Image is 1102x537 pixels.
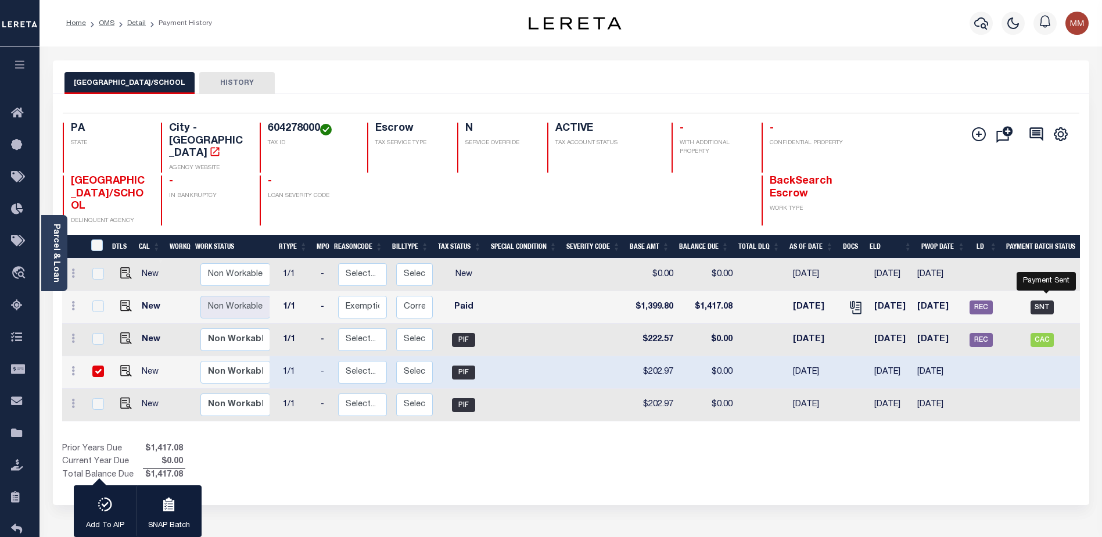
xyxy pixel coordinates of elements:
[629,389,678,421] td: $202.97
[137,389,169,421] td: New
[278,259,316,291] td: 1/1
[375,139,443,148] p: TAX SERVICE TYPE
[268,123,353,135] h4: 604278000
[84,235,108,259] th: &nbsp;
[770,139,846,148] p: CONFIDENTIAL PROPERTY
[970,303,993,312] a: REC
[678,324,737,356] td: $0.00
[970,333,993,347] span: REC
[629,324,678,356] td: $222.57
[865,235,916,259] th: ELD: activate to sort column ascending
[143,443,185,456] span: $1,417.08
[465,123,533,135] h4: N
[678,356,737,389] td: $0.00
[127,20,146,27] a: Detail
[452,398,475,412] span: PIF
[629,291,678,324] td: $1,399.80
[71,139,148,148] p: STATE
[169,176,173,187] span: -
[169,164,246,173] p: AGENCY WEBSITE
[785,235,838,259] th: As of Date: activate to sort column ascending
[375,123,443,135] h4: Escrow
[316,356,333,389] td: -
[870,291,913,324] td: [DATE]
[1031,303,1054,312] a: SNT
[137,291,169,324] td: New
[148,520,190,532] p: SNAP Batch
[970,235,1002,259] th: LD: activate to sort column ascending
[970,300,993,314] span: REC
[278,291,316,324] td: 1/1
[316,259,333,291] td: -
[529,17,622,30] img: logo-dark.svg
[268,176,272,187] span: -
[1065,12,1089,35] img: svg+xml;base64,PHN2ZyB4bWxucz0iaHR0cDovL3d3dy53My5vcmcvMjAwMC9zdmciIHBvaW50ZXItZXZlbnRzPSJub25lIi...
[913,324,965,356] td: [DATE]
[486,235,562,259] th: Special Condition: activate to sort column ascending
[870,389,913,421] td: [DATE]
[770,123,774,134] span: -
[134,235,165,259] th: CAL: activate to sort column ascending
[66,20,86,27] a: Home
[71,176,145,212] span: [GEOGRAPHIC_DATA]/SCHOOL
[674,235,734,259] th: Balance Due: activate to sort column ascending
[316,389,333,421] td: -
[913,291,965,324] td: [DATE]
[62,235,84,259] th: &nbsp;&nbsp;&nbsp;&nbsp;&nbsp;&nbsp;&nbsp;&nbsp;&nbsp;&nbsp;
[788,324,841,356] td: [DATE]
[913,356,965,389] td: [DATE]
[625,235,674,259] th: Base Amt: activate to sort column ascending
[452,333,475,347] span: PIF
[143,469,185,482] span: $1,417.08
[99,20,114,27] a: OMS
[278,356,316,389] td: 1/1
[678,291,737,324] td: $1,417.08
[678,259,737,291] td: $0.00
[770,176,832,199] span: BackSearch Escrow
[137,324,169,356] td: New
[1031,333,1054,347] span: CAC
[629,356,678,389] td: $202.97
[107,235,134,259] th: DTLS
[62,443,143,456] td: Prior Years Due
[734,235,785,259] th: Total DLQ: activate to sort column ascending
[913,389,965,421] td: [DATE]
[191,235,269,259] th: Work Status
[555,139,658,148] p: TAX ACCOUNT STATUS
[1017,272,1076,291] div: Payment Sent
[387,235,433,259] th: BillType: activate to sort column ascending
[312,235,329,259] th: MPO
[268,192,353,201] p: LOAN SEVERITY CODE
[770,205,846,213] p: WORK TYPE
[169,192,246,201] p: IN BANKRUPTCY
[870,356,913,389] td: [DATE]
[71,217,148,225] p: DELINQUENT AGENCY
[629,259,678,291] td: $0.00
[555,123,658,135] h4: ACTIVE
[838,235,866,259] th: Docs
[678,389,737,421] td: $0.00
[146,18,212,28] li: Payment History
[1031,336,1054,344] a: CAC
[169,123,246,160] h4: City - [GEOGRAPHIC_DATA]
[329,235,387,259] th: ReasonCode: activate to sort column ascending
[316,324,333,356] td: -
[137,356,169,389] td: New
[137,259,169,291] td: New
[562,235,625,259] th: Severity Code: activate to sort column ascending
[870,324,913,356] td: [DATE]
[86,520,124,532] p: Add To AIP
[917,235,970,259] th: PWOP Date: activate to sort column ascending
[970,336,993,344] a: REC
[11,266,30,281] i: travel_explore
[465,139,533,148] p: SERVICE OVERRIDE
[788,389,841,421] td: [DATE]
[62,469,143,482] td: Total Balance Due
[71,123,148,135] h4: PA
[1002,235,1090,259] th: Payment Batch Status: activate to sort column ascending
[1031,300,1054,314] span: SNT
[274,235,312,259] th: RType: activate to sort column ascending
[316,291,333,324] td: -
[870,259,913,291] td: [DATE]
[143,456,185,468] span: $0.00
